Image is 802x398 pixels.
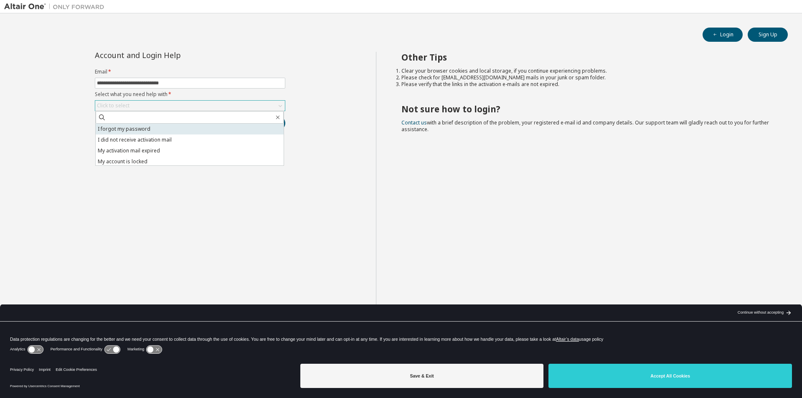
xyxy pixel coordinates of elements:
[4,3,109,11] img: Altair One
[95,91,285,98] label: Select what you need help with
[401,119,427,126] a: Contact us
[401,74,773,81] li: Please check for [EMAIL_ADDRESS][DOMAIN_NAME] mails in your junk or spam folder.
[401,52,773,63] h2: Other Tips
[401,81,773,88] li: Please verify that the links in the activation e-mails are not expired.
[97,102,129,109] div: Click to select
[401,119,769,133] span: with a brief description of the problem, your registered e-mail id and company details. Our suppo...
[401,68,773,74] li: Clear your browser cookies and local storage, if you continue experiencing problems.
[703,28,743,42] button: Login
[96,124,284,134] li: I forgot my password
[748,28,788,42] button: Sign Up
[95,101,285,111] div: Click to select
[95,68,285,75] label: Email
[401,104,773,114] h2: Not sure how to login?
[95,52,247,58] div: Account and Login Help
